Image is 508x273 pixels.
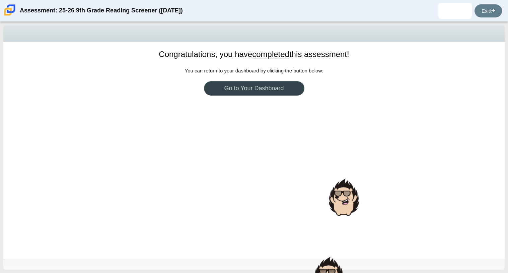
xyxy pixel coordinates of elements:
a: Go to Your Dashboard [204,81,304,96]
div: Assessment: 25-26 9th Grade Reading Screener ([DATE]) [20,3,183,19]
h1: Congratulations, you have this assessment! [159,49,349,60]
a: Exit [475,4,502,17]
img: avaniqua.riley-ste.zhQZBe [450,5,460,16]
img: Carmen School of Science & Technology [3,3,17,17]
u: completed [252,50,289,59]
a: Carmen School of Science & Technology [3,12,17,18]
span: You can return to your dashboard by clicking the button below: [185,68,323,73]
